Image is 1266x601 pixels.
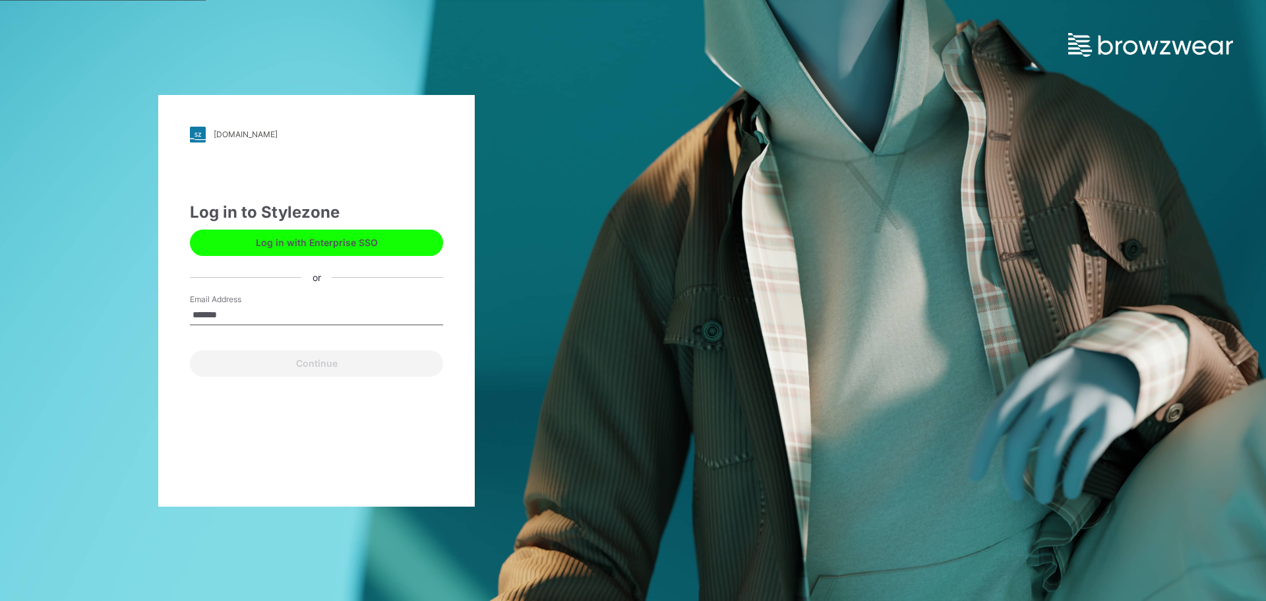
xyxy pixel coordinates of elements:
img: stylezone-logo.562084cfcfab977791bfbf7441f1a819.svg [190,127,206,142]
div: [DOMAIN_NAME] [214,129,278,139]
button: Log in with Enterprise SSO [190,230,443,256]
div: Log in to Stylezone [190,201,443,224]
div: or [302,270,332,284]
label: Email Address [190,294,282,305]
a: [DOMAIN_NAME] [190,127,443,142]
img: browzwear-logo.e42bd6dac1945053ebaf764b6aa21510.svg [1068,33,1233,57]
